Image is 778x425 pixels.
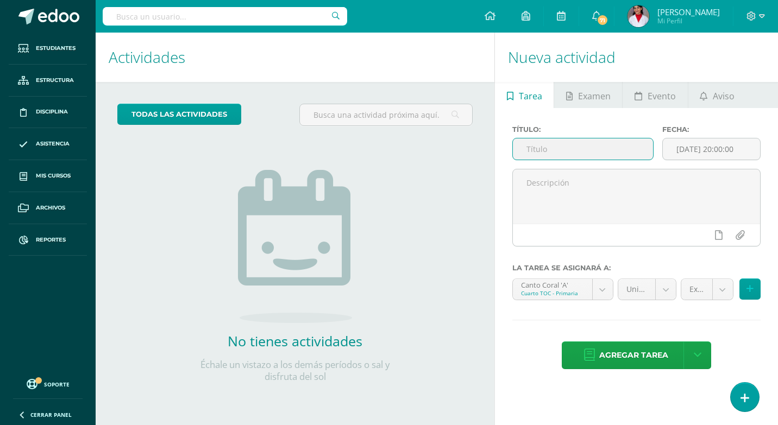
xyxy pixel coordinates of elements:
[9,224,87,256] a: Reportes
[117,104,241,125] a: todas las Actividades
[521,289,584,297] div: Cuarto TOC - Primaria
[36,139,70,148] span: Asistencia
[36,107,68,116] span: Disciplina
[9,33,87,65] a: Estudiantes
[512,264,761,272] label: La tarea se asignará a:
[657,16,720,26] span: Mi Perfil
[36,236,66,244] span: Reportes
[688,82,746,108] a: Aviso
[9,160,87,192] a: Mis cursos
[9,97,87,129] a: Disciplina
[681,279,733,300] a: Examenes (20.0%)
[109,33,481,82] h1: Actividades
[623,82,687,108] a: Evento
[554,82,622,108] a: Examen
[521,279,584,289] div: Canto Coral 'A'
[36,204,65,212] span: Archivos
[648,83,676,109] span: Evento
[599,342,668,369] span: Agregar tarea
[300,104,472,125] input: Busca una actividad próxima aquí...
[186,359,404,383] p: Échale un vistazo a los demás períodos o sal y disfruta del sol
[689,279,704,300] span: Examenes (20.0%)
[662,125,761,134] label: Fecha:
[508,33,765,82] h1: Nueva actividad
[9,128,87,160] a: Asistencia
[519,83,542,109] span: Tarea
[512,125,654,134] label: Título:
[36,76,74,85] span: Estructura
[657,7,720,17] span: [PERSON_NAME]
[13,376,83,391] a: Soporte
[44,380,70,388] span: Soporte
[9,192,87,224] a: Archivos
[663,138,760,160] input: Fecha de entrega
[513,138,653,160] input: Título
[238,170,352,323] img: no_activities.png
[30,411,72,418] span: Cerrar panel
[597,14,608,26] span: 71
[186,332,404,350] h2: No tienes actividades
[9,65,87,97] a: Estructura
[578,83,611,109] span: Examen
[36,172,71,180] span: Mis cursos
[495,82,554,108] a: Tarea
[36,44,76,53] span: Estudiantes
[628,5,649,27] img: d7b361ec98f77d5c3937ad21a36f60dd.png
[713,83,735,109] span: Aviso
[513,279,613,300] a: Canto Coral 'A'Cuarto TOC - Primaria
[103,7,347,26] input: Busca un usuario...
[626,279,647,300] span: Unidad 4
[618,279,676,300] a: Unidad 4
